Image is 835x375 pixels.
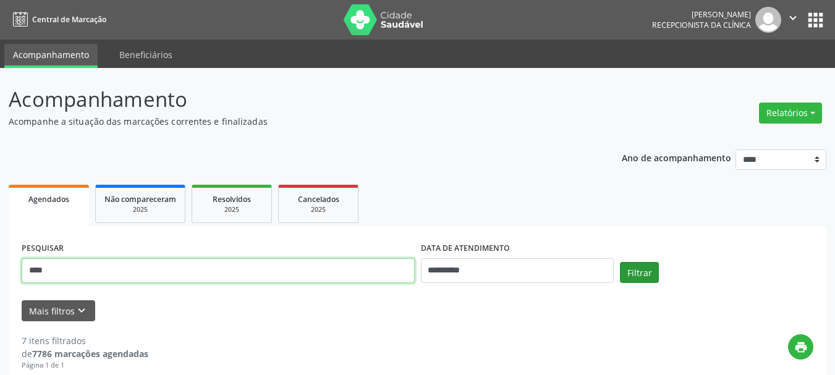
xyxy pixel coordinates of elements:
[9,9,106,30] a: Central de Marcação
[788,334,813,360] button: print
[22,334,148,347] div: 7 itens filtrados
[22,300,95,322] button: Mais filtroskeyboard_arrow_down
[652,9,751,20] div: [PERSON_NAME]
[805,9,826,31] button: apps
[104,205,176,214] div: 2025
[9,115,581,128] p: Acompanhe a situação das marcações correntes e finalizadas
[75,304,88,318] i: keyboard_arrow_down
[786,11,800,25] i: 
[22,347,148,360] div: de
[421,239,510,258] label: DATA DE ATENDIMENTO
[620,262,659,283] button: Filtrar
[759,103,822,124] button: Relatórios
[298,194,339,204] span: Cancelados
[781,7,805,33] button: 
[22,360,148,371] div: Página 1 de 1
[4,44,98,68] a: Acompanhamento
[287,205,349,214] div: 2025
[28,194,69,204] span: Agendados
[32,348,148,360] strong: 7786 marcações agendadas
[9,84,581,115] p: Acompanhamento
[32,14,106,25] span: Central de Marcação
[652,20,751,30] span: Recepcionista da clínica
[622,150,731,165] p: Ano de acompanhamento
[104,194,176,204] span: Não compareceram
[111,44,181,65] a: Beneficiários
[213,194,251,204] span: Resolvidos
[201,205,263,214] div: 2025
[794,340,808,354] i: print
[755,7,781,33] img: img
[22,239,64,258] label: PESQUISAR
